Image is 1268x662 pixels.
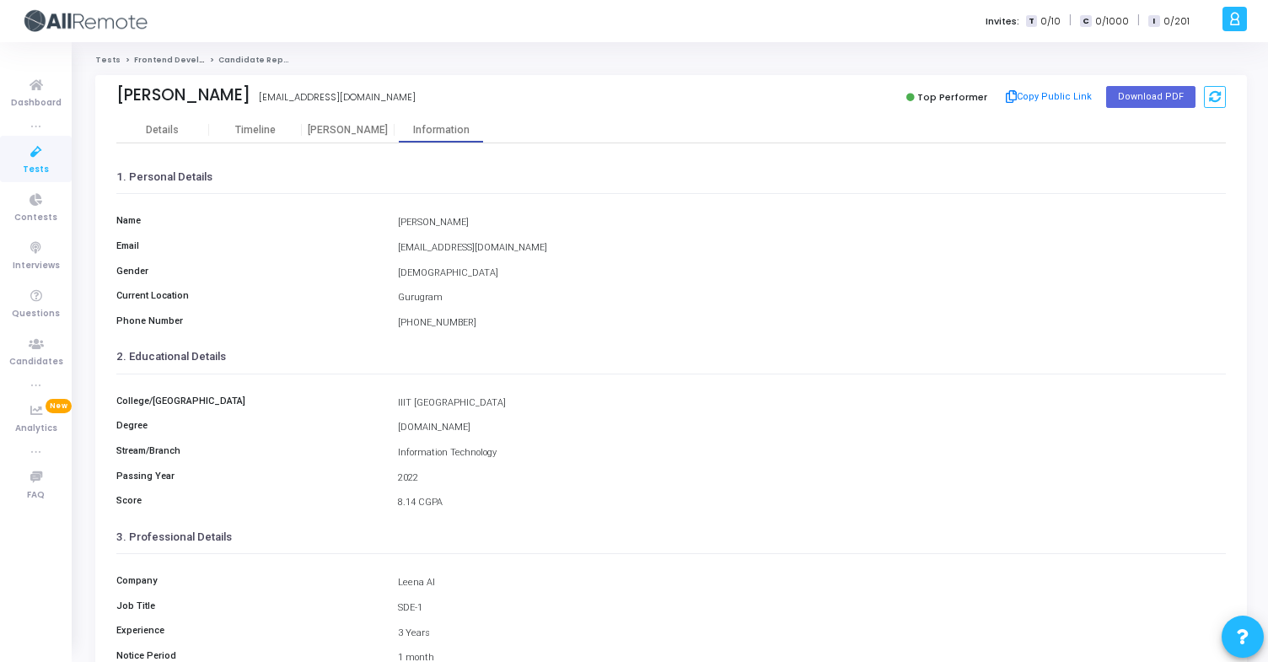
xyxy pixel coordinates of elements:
[108,215,390,226] h6: Name
[116,350,1226,363] h3: 2. Educational Details
[146,124,179,137] div: Details
[1026,15,1037,28] span: T
[108,650,390,661] h6: Notice Period
[1069,12,1072,30] span: |
[134,55,238,65] a: Frontend Developer (L4)
[259,90,416,105] div: [EMAIL_ADDRESS][DOMAIN_NAME]
[108,495,390,506] h6: Score
[21,4,148,38] img: logo
[1148,15,1159,28] span: I
[9,355,63,369] span: Candidates
[11,96,62,110] span: Dashboard
[1095,14,1129,29] span: 0/1000
[904,42,1260,573] iframe: Chat
[390,601,1234,616] div: SDE-1
[390,471,1234,486] div: 2022
[390,396,1234,411] div: IIIT [GEOGRAPHIC_DATA]
[390,421,1234,435] div: [DOMAIN_NAME]
[302,124,395,137] div: [PERSON_NAME]
[108,240,390,251] h6: Email
[218,55,296,65] span: Candidate Report
[15,422,57,436] span: Analytics
[390,446,1234,460] div: Information Technology
[46,399,72,413] span: New
[390,266,1234,281] div: [DEMOGRAPHIC_DATA]
[116,170,1226,184] h3: 1. Personal Details
[1163,14,1190,29] span: 0/201
[23,163,49,177] span: Tests
[14,211,57,225] span: Contests
[390,291,1234,305] div: Gurugram
[1137,12,1140,30] span: |
[116,85,250,105] div: [PERSON_NAME]
[108,315,390,326] h6: Phone Number
[108,445,390,456] h6: Stream/Branch
[108,471,390,482] h6: Passing Year
[390,316,1234,331] div: [PHONE_NUMBER]
[986,14,1019,29] label: Invites:
[1040,14,1061,29] span: 0/10
[12,307,60,321] span: Questions
[390,216,1234,230] div: [PERSON_NAME]
[390,496,1234,510] div: 8.14 CGPA
[395,124,487,137] div: Information
[108,575,390,586] h6: Company
[108,396,390,406] h6: College/[GEOGRAPHIC_DATA]
[108,266,390,277] h6: Gender
[108,600,390,611] h6: Job Title
[390,576,1234,590] div: Leena AI
[1080,15,1091,28] span: C
[27,488,45,503] span: FAQ
[235,124,276,137] div: Timeline
[108,625,390,636] h6: Experience
[390,627,1234,641] div: 3 Years
[116,530,1226,544] h3: 3. Professional Details
[95,55,1247,66] nav: breadcrumb
[108,420,390,431] h6: Degree
[13,259,60,273] span: Interviews
[390,241,1234,256] div: [EMAIL_ADDRESS][DOMAIN_NAME]
[95,55,121,65] a: Tests
[108,290,390,301] h6: Current Location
